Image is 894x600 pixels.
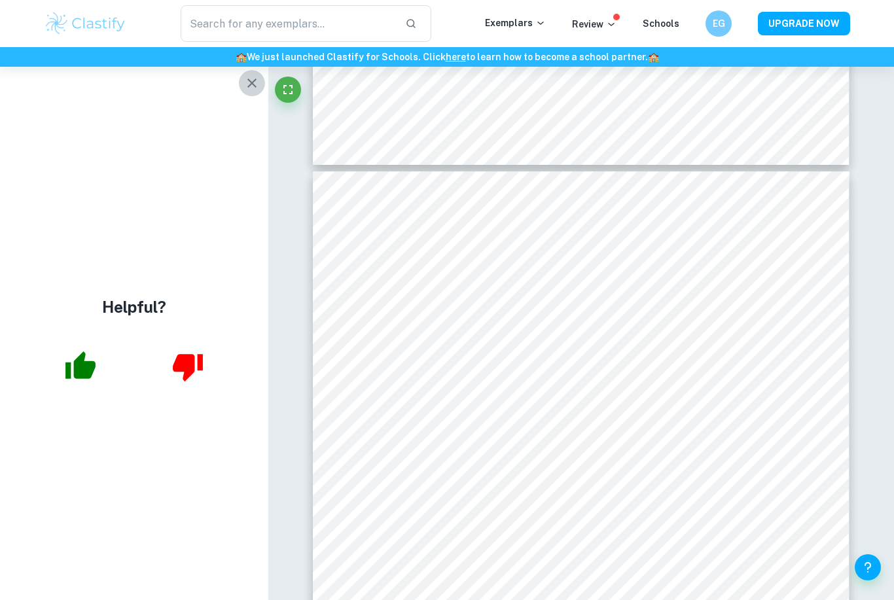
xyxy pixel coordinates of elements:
h6: We just launched Clastify for Schools. Click to learn how to become a school partner. [3,50,891,64]
h6: EG [711,16,726,31]
h4: Helpful? [102,295,166,319]
input: Search for any exemplars... [181,5,395,42]
span: 🏫 [648,52,659,62]
img: Clastify logo [44,10,127,37]
span: 🏫 [236,52,247,62]
button: UPGRADE NOW [758,12,850,35]
button: Fullscreen [275,77,301,103]
p: Exemplars [485,16,546,30]
p: Review [572,17,617,31]
a: here [446,52,466,62]
a: Schools [643,18,679,29]
button: Help and Feedback [855,554,881,580]
button: EG [706,10,732,37]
